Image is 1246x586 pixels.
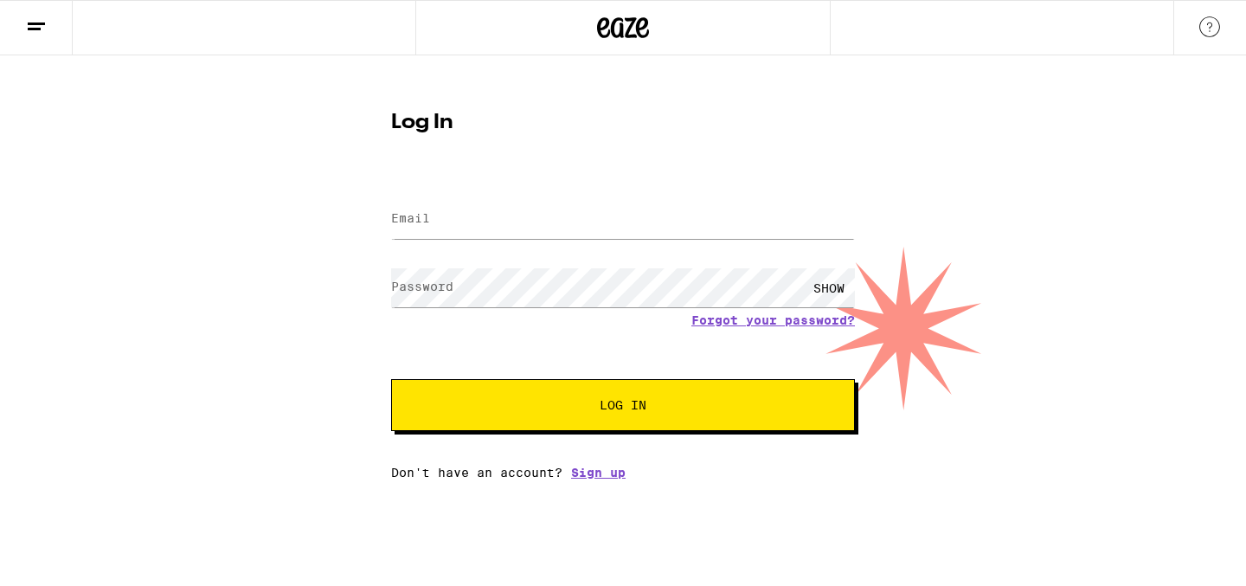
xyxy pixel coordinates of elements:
div: Don't have an account? [391,466,855,480]
span: Log In [600,399,646,411]
input: Email [391,200,855,239]
a: Forgot your password? [691,313,855,327]
label: Password [391,280,453,293]
h1: Log In [391,113,855,133]
button: Log In [391,379,855,431]
div: SHOW [803,268,855,307]
a: Sign up [571,466,626,480]
label: Email [391,211,430,225]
